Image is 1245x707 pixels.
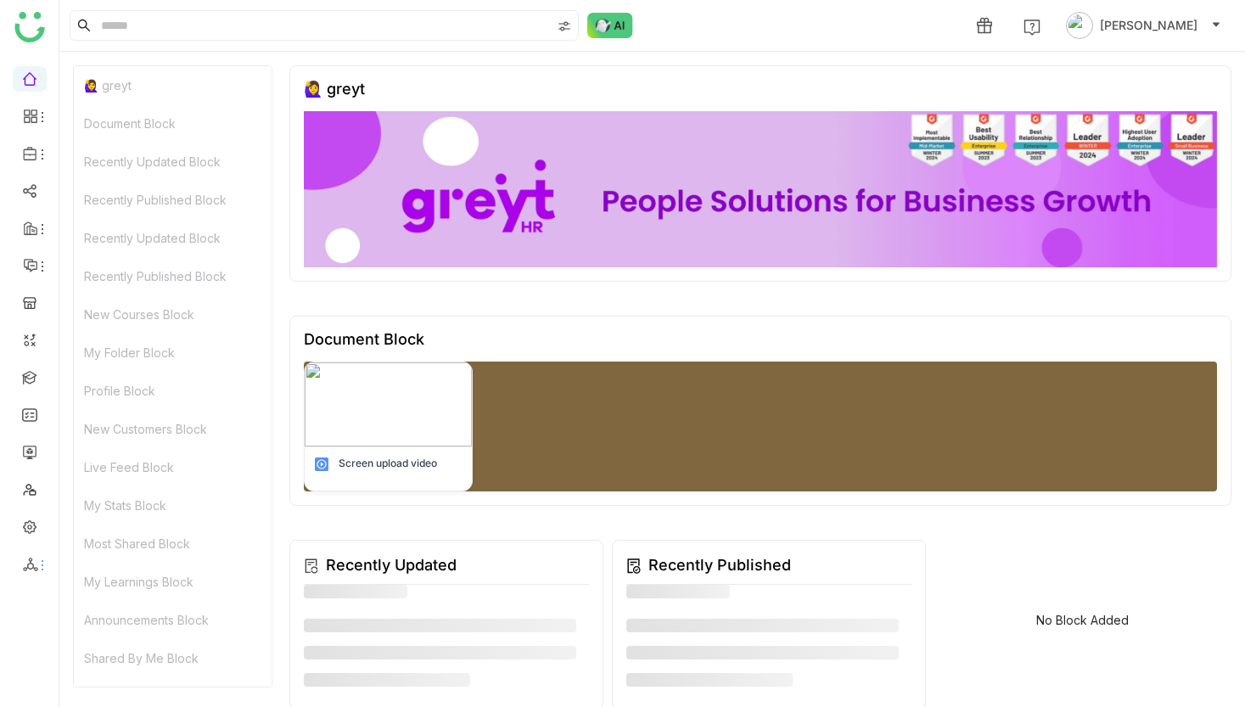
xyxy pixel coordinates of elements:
img: 68d62a861a154208cbbd759d [305,362,472,446]
div: Most Shared Block [74,525,272,563]
div: My Stats Block [74,486,272,525]
div: Recently Updated [326,553,457,577]
div: My Learnings Block [74,563,272,601]
div: Profile Block [74,372,272,410]
img: help.svg [1023,19,1040,36]
div: Recently Published Block [74,257,272,295]
div: 🙋‍♀️ greyt [304,80,365,98]
div: 🙋‍♀️ greyt [74,66,272,104]
div: No Block Added [1036,613,1129,627]
div: Live Feed Block [74,448,272,486]
div: New Customers Block [74,410,272,448]
img: mp4.svg [313,456,330,473]
div: Document Block [304,330,424,348]
img: logo [14,12,45,42]
div: Shared By Me Block [74,639,272,677]
div: Recently Published Block [74,181,272,219]
div: My Folder Block [74,334,272,372]
div: Screen upload video [339,456,437,471]
img: search-type.svg [558,20,571,33]
span: [PERSON_NAME] [1100,16,1197,35]
div: Recently Updated Block [74,219,272,257]
img: 68ca8a786afc163911e2cfd3 [304,111,1217,267]
div: New Courses Block [74,295,272,334]
div: Recently Published [648,553,791,577]
img: avatar [1066,12,1093,39]
div: Document Block [74,104,272,143]
img: ask-buddy-normal.svg [587,13,633,38]
div: Announcements Block [74,601,272,639]
button: [PERSON_NAME] [1063,12,1225,39]
div: Recently Updated Block [74,143,272,181]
